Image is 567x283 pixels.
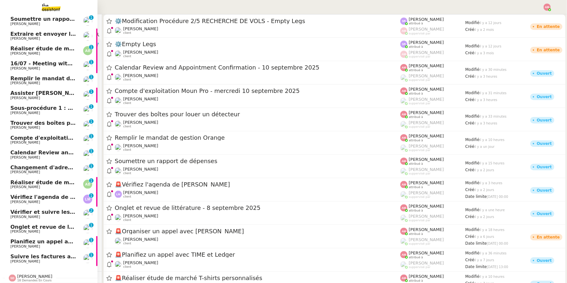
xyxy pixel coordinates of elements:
nz-badge-sup: 1 [89,104,94,109]
span: [PERSON_NAME] [10,51,40,56]
span: [PERSON_NAME] [10,155,40,160]
span: il y a 3 mois [474,51,494,55]
span: Modifié [465,274,480,279]
span: Modifié [465,20,480,25]
img: users%2F3XW7N0tEcIOoc8sxKxWqDcFn91D2%2Favatar%2F5653ca14-9fea-463f-a381-ec4f4d723a3b [83,91,92,100]
app-user-label: suppervisé par [400,27,465,35]
div: Ouvert [537,165,552,169]
span: attribué à [409,139,423,142]
span: Modifié [465,181,480,185]
span: [PERSON_NAME] [10,215,40,219]
app-user-label: attribué à [400,134,465,142]
img: users%2FYpHCMxs0fyev2wOt2XOQMyMzL3F3%2Favatar%2Fb1d7cab4-399e-487a-a9b0-3b1e57580435 [115,74,122,81]
app-user-label: attribué à [400,40,465,48]
span: Créé [465,214,474,219]
img: svg [400,41,407,48]
img: svg [400,87,407,95]
span: suppervisé par [409,219,431,222]
span: [PERSON_NAME] [10,259,40,264]
img: users%2F0TMIO3UgPpYsHzR7ZQekS0gqt9H3%2Favatar%2Ff436be4b-4b77-4ee2-9632-3ac8e0c8a5f0 [83,17,92,26]
span: [PERSON_NAME] [10,81,40,85]
nz-badge-sup: 1 [89,223,94,227]
span: il y a 18 heures [480,228,505,232]
span: [PERSON_NAME] [10,170,40,174]
span: Créé [465,121,474,125]
nz-badge-sup: 1 [89,253,94,257]
app-user-detailed-label: client [115,167,400,175]
img: users%2FUQAb0KOQcGeNVnssJf9NPUNij7Q2%2Favatar%2F2b208627-fdf6-43a8-9947-4b7c303c77f2 [83,224,92,233]
img: users%2FoFdbodQ3TgNoWt9kP3GXAs5oaCq1%2Favatar%2Fprofile-pic.png [400,144,407,151]
app-user-label: suppervisé par [400,167,465,175]
span: Calendar Review and Appointment Confirmation - 10 septembre 2025 [115,65,400,71]
span: [PERSON_NAME] [409,261,444,265]
span: Vérifiez l'agenda de [PERSON_NAME] [115,182,400,187]
span: [PERSON_NAME] [409,73,444,78]
img: svg [544,4,551,11]
span: attribué à [409,115,423,119]
div: Ouvert [537,95,552,99]
img: users%2FoFdbodQ3TgNoWt9kP3GXAs5oaCq1%2Favatar%2Fprofile-pic.png [400,168,407,175]
p: 1 [90,164,93,170]
span: 🚨 [115,181,122,188]
p: 1 [90,178,93,184]
span: [PERSON_NAME] [409,227,444,232]
span: Calendar Review and Appointment Confirmation - 10 septembre 2025 [10,149,214,156]
span: attribué à [409,256,423,259]
span: [PERSON_NAME] [409,144,444,148]
span: il y a 15 heures [480,161,505,165]
span: 🚨 [115,275,122,281]
img: svg [400,64,407,71]
img: users%2FoFdbodQ3TgNoWt9kP3GXAs5oaCq1%2Favatar%2Fprofile-pic.png [400,97,407,105]
span: Créé [465,187,474,192]
span: [PERSON_NAME] [409,97,444,102]
nz-badge-sup: 1 [89,75,94,79]
p: 1 [90,223,93,229]
span: [PERSON_NAME] [10,22,40,26]
span: il y a une heure [480,208,505,212]
span: [PERSON_NAME] [409,157,444,162]
span: [PERSON_NAME] [123,73,158,78]
img: svg [400,27,407,34]
img: svg [115,191,122,198]
span: il y a 2 jours [474,188,494,192]
img: svg [400,51,407,58]
span: suppervisé par [409,242,431,246]
span: Modifié [465,227,480,232]
img: users%2Fjeuj7FhI7bYLyCU6UIN9LElSS4x1%2Favatar%2F1678820456145.jpeg [83,254,92,263]
img: users%2F37wbV9IbQuXMU0UH0ngzBXzaEe12%2Favatar%2Fcba66ece-c48a-48c8-9897-a2adc1834457 [83,121,92,130]
span: Organiser un appel avec [PERSON_NAME] [115,228,400,234]
span: il y a un jour [474,145,495,148]
p: 1 [90,104,93,110]
span: Planifiez un appel avec TIME et Ledger [115,252,400,258]
app-user-label: attribué à [400,87,465,95]
span: [PERSON_NAME] [10,244,40,249]
img: users%2FoFdbodQ3TgNoWt9kP3GXAs5oaCq1%2Favatar%2Fprofile-pic.png [400,191,407,198]
div: Ouvert [537,71,552,75]
app-user-label: attribué à [400,63,465,72]
img: users%2FYpHCMxs0fyev2wOt2XOQMyMzL3F3%2Favatar%2Fb1d7cab4-399e-487a-a9b0-3b1e57580435 [83,150,92,159]
img: users%2FoFdbodQ3TgNoWt9kP3GXAs5oaCq1%2Favatar%2Fprofile-pic.png [400,74,407,81]
img: users%2FtCsipqtBlIT0KMI9BbuMozwVXMC3%2Favatar%2Fa3e4368b-cceb-4a6e-a304-dbe285d974c7 [115,144,122,151]
span: [PERSON_NAME] [10,185,40,189]
nz-badge-sup: 1 [89,164,94,168]
span: Modifié [465,114,480,119]
span: [PERSON_NAME] [123,26,158,31]
span: [PERSON_NAME] [123,213,158,218]
app-user-label: attribué à [400,251,465,259]
span: suppervisé par [409,102,431,105]
span: [PERSON_NAME] [10,36,40,41]
span: Modifié [465,91,480,95]
img: svg [9,275,16,282]
img: svg [400,158,407,165]
div: En attente [537,48,560,52]
app-user-label: suppervisé par [400,237,465,246]
span: Planifiez un appel avec TIME et Ledger [10,238,124,245]
img: users%2FoOAfvbuArpdbnMcWMpAFWnfObdI3%2Favatar%2F8c2f5da6-de65-4e06-b9c2-86d64bdc2f41 [83,165,92,174]
div: En attente [537,25,560,29]
span: il y a 33 minutes [480,115,507,118]
span: il y a 36 minutes [480,251,507,255]
span: Extraire et envoyer les procédures actives [10,31,135,37]
span: Date limite [465,241,487,246]
nz-badge-sup: 1 [89,45,94,49]
span: [PERSON_NAME] [10,140,40,145]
